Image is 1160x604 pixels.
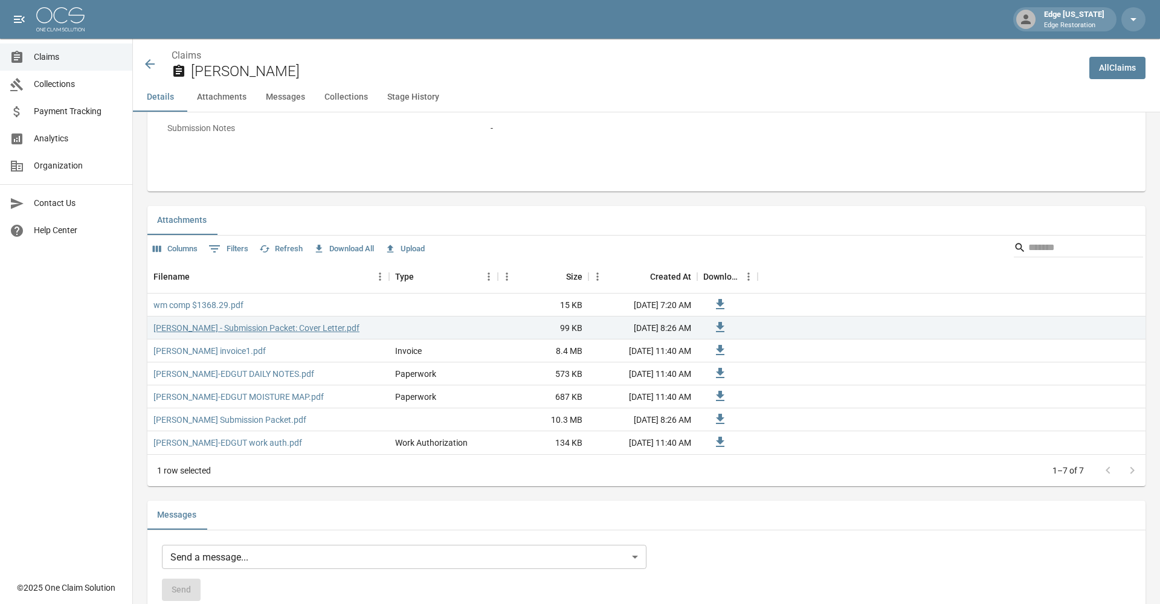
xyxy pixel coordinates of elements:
[34,105,123,118] span: Payment Tracking
[311,240,377,259] button: Download All
[588,408,697,431] div: [DATE] 8:26 AM
[147,501,206,530] button: Messages
[498,431,588,454] div: 134 KB
[187,83,256,112] button: Attachments
[566,260,582,294] div: Size
[133,83,1160,112] div: anchor tabs
[147,260,389,294] div: Filename
[498,362,588,385] div: 573 KB
[205,239,251,259] button: Show filters
[498,294,588,316] div: 15 KB
[34,159,123,172] span: Organization
[1052,464,1084,477] p: 1–7 of 7
[588,385,697,408] div: [DATE] 11:40 AM
[371,268,389,286] button: Menu
[153,299,243,311] a: wm comp $1368.29.pdf
[34,224,123,237] span: Help Center
[34,51,123,63] span: Claims
[650,260,691,294] div: Created At
[34,132,123,145] span: Analytics
[491,122,1126,135] div: -
[395,391,436,403] div: Paperwork
[153,414,306,426] a: [PERSON_NAME] Submission Packet.pdf
[739,268,758,286] button: Menu
[153,260,190,294] div: Filename
[1039,8,1109,30] div: Edge [US_STATE]
[498,268,516,286] button: Menu
[34,197,123,210] span: Contact Us
[588,316,697,339] div: [DATE] 8:26 AM
[588,431,697,454] div: [DATE] 11:40 AM
[34,78,123,91] span: Collections
[256,240,306,259] button: Refresh
[172,50,201,61] a: Claims
[191,63,1080,80] h2: [PERSON_NAME]
[133,83,187,112] button: Details
[147,501,1145,530] div: related-list tabs
[153,437,302,449] a: [PERSON_NAME]-EDGUT work auth.pdf
[480,268,498,286] button: Menu
[172,48,1080,63] nav: breadcrumb
[588,362,697,385] div: [DATE] 11:40 AM
[498,316,588,339] div: 99 KB
[147,206,1145,235] div: related-list tabs
[498,408,588,431] div: 10.3 MB
[588,339,697,362] div: [DATE] 11:40 AM
[395,368,436,380] div: Paperwork
[17,582,115,594] div: © 2025 One Claim Solution
[588,260,697,294] div: Created At
[157,464,211,477] div: 1 row selected
[389,260,498,294] div: Type
[395,345,422,357] div: Invoice
[153,391,324,403] a: [PERSON_NAME]-EDGUT MOISTURE MAP.pdf
[382,240,428,259] button: Upload
[588,294,697,316] div: [DATE] 7:20 AM
[36,7,85,31] img: ocs-logo-white-transparent.png
[1044,21,1104,31] p: Edge Restoration
[162,117,485,140] p: Submission Notes
[697,260,758,294] div: Download
[395,437,468,449] div: Work Authorization
[498,385,588,408] div: 687 KB
[153,345,266,357] a: [PERSON_NAME] invoice1.pdf
[153,368,314,380] a: [PERSON_NAME]-EDGUT DAILY NOTES.pdf
[378,83,449,112] button: Stage History
[256,83,315,112] button: Messages
[498,339,588,362] div: 8.4 MB
[588,268,607,286] button: Menu
[147,206,216,235] button: Attachments
[315,83,378,112] button: Collections
[498,260,588,294] div: Size
[150,240,201,259] button: Select columns
[1014,238,1143,260] div: Search
[153,322,359,334] a: [PERSON_NAME] - Submission Packet: Cover Letter.pdf
[395,260,414,294] div: Type
[703,260,739,294] div: Download
[7,7,31,31] button: open drawer
[1089,57,1145,79] a: AllClaims
[162,545,646,569] div: Send a message...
